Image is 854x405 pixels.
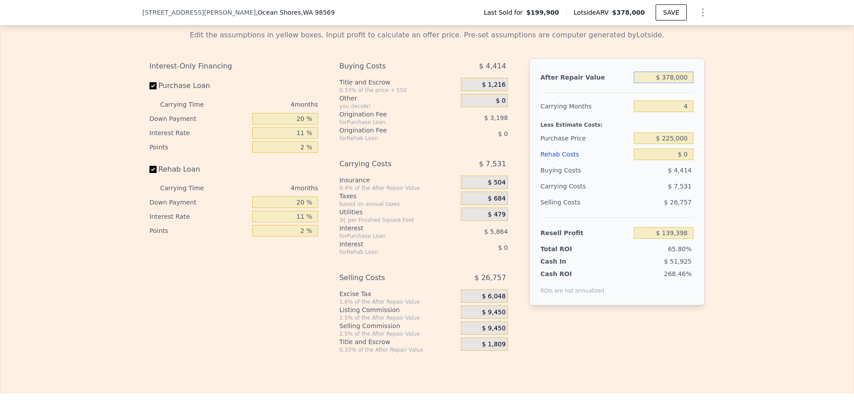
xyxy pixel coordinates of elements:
div: Origination Fee [339,126,439,135]
div: Down Payment [149,195,249,209]
div: Interest [339,240,439,249]
div: Points [149,224,249,238]
span: $ 7,531 [668,183,692,190]
div: Less Estimate Costs: [540,114,693,130]
span: 65.80% [668,245,692,253]
div: 4 months [222,97,318,112]
div: 2.5% of the After Repair Value [339,330,457,337]
span: $199,900 [526,8,559,17]
div: for Rehab Loan [339,135,439,142]
span: $ 7,531 [479,156,506,172]
input: Purchase Loan [149,82,157,89]
div: for Purchase Loan [339,233,439,240]
span: , Ocean Shores [256,8,334,17]
span: $ 684 [488,195,506,203]
span: Lotside ARV [574,8,612,17]
span: $ 0 [496,97,506,105]
span: $ 9,450 [482,325,505,333]
div: Selling Costs [339,270,439,286]
div: Carrying Months [540,98,630,114]
span: $ 51,925 [664,258,692,265]
div: Title and Escrow [339,337,457,346]
div: Rehab Costs [540,146,630,162]
div: 2.5% of the After Repair Value [339,314,457,321]
button: SAVE [656,4,687,20]
span: $ 479 [488,211,506,219]
div: Down Payment [149,112,249,126]
div: Taxes [339,192,457,200]
span: $ 504 [488,179,506,187]
span: $378,000 [612,9,645,16]
span: , WA 98569 [301,9,335,16]
div: for Rehab Loan [339,249,439,256]
span: 268.46% [664,270,692,277]
div: Selling Costs [540,194,630,210]
div: Utilities [339,208,457,217]
div: based on annual taxes [339,200,457,208]
div: Buying Costs [540,162,630,178]
div: Origination Fee [339,110,439,119]
div: Total ROI [540,245,596,253]
div: 3¢ per Finished Square Foot [339,217,457,224]
span: $ 26,757 [475,270,506,286]
span: $ 3,198 [484,114,508,121]
div: Interest Rate [149,126,249,140]
span: $ 0 [498,130,508,137]
input: Rehab Loan [149,166,157,173]
span: $ 4,414 [479,58,506,74]
div: Buying Costs [339,58,439,74]
div: Interest-Only Financing [149,58,318,74]
div: 4 months [222,181,318,195]
div: Listing Commission [339,305,457,314]
div: Insurance [339,176,457,184]
span: Last Sold for [484,8,527,17]
div: Purchase Price [540,130,630,146]
div: 1.6% of the After Repair Value [339,298,457,305]
div: 0.4% of the After Repair Value [339,184,457,192]
div: Interest Rate [149,209,249,224]
span: $ 0 [498,244,508,251]
div: Title and Escrow [339,78,457,87]
div: Edit the assumptions in yellow boxes. Input profit to calculate an offer price. Pre-set assumptio... [149,30,705,40]
span: $ 6,048 [482,293,505,301]
span: $ 26,757 [664,199,692,206]
div: Carrying Time [160,181,218,195]
span: $ 1,809 [482,341,505,349]
div: Cash ROI [540,269,604,278]
div: Cash In [540,257,596,266]
div: 0.33% of the price + 550 [339,87,457,94]
div: Carrying Costs [540,178,596,194]
div: After Repair Value [540,69,630,85]
div: Carrying Costs [339,156,439,172]
div: you decide! [339,103,457,110]
span: [STREET_ADDRESS][PERSON_NAME] [142,8,256,17]
div: Interest [339,224,439,233]
div: Carrying Time [160,97,218,112]
button: Show Options [694,4,712,21]
div: Excise Tax [339,289,457,298]
label: Purchase Loan [149,78,249,94]
div: Points [149,140,249,154]
span: $ 5,864 [484,228,508,235]
div: 0.33% of the After Repair Value [339,346,457,353]
div: Resell Profit [540,225,630,241]
div: Other [339,94,457,103]
div: Selling Commission [339,321,457,330]
span: $ 9,450 [482,309,505,317]
label: Rehab Loan [149,161,249,177]
div: for Purchase Loan [339,119,439,126]
span: $ 1,216 [482,81,505,89]
div: ROIs are not annualized [540,278,604,294]
span: $ 4,414 [668,167,692,174]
